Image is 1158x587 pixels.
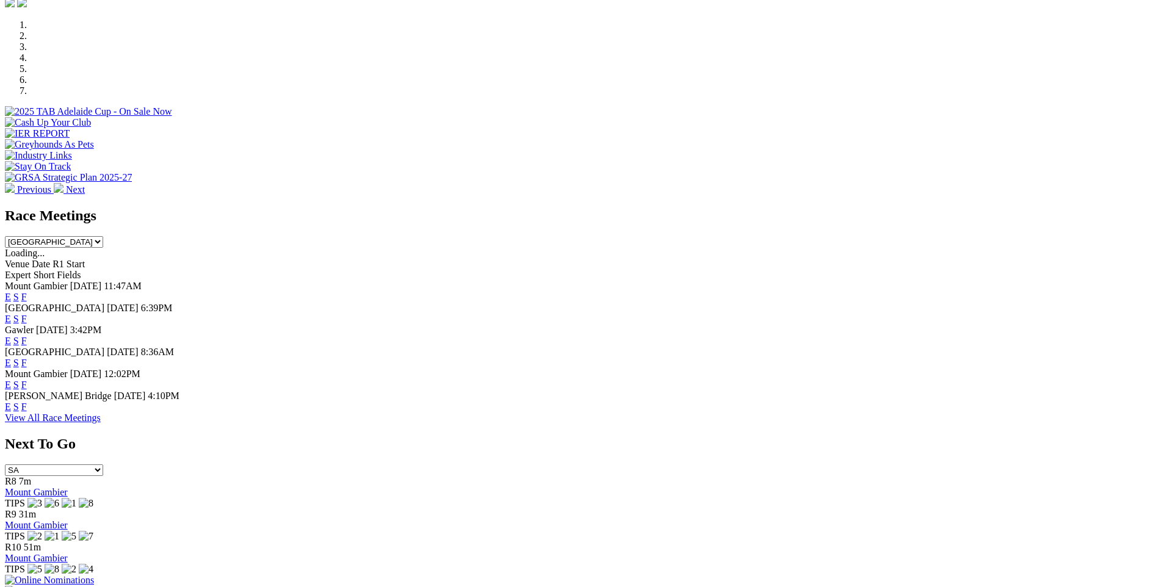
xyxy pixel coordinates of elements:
a: F [21,292,27,302]
a: S [13,292,19,302]
img: 5 [27,564,42,575]
span: Expert [5,270,31,280]
a: E [5,336,11,346]
a: View All Race Meetings [5,412,101,423]
span: TIPS [5,498,25,508]
img: Stay On Track [5,161,71,172]
span: [DATE] [114,391,146,401]
span: [PERSON_NAME] Bridge [5,391,112,401]
span: R8 [5,476,16,486]
span: Next [66,184,85,195]
span: 8:36AM [141,347,174,357]
a: Mount Gambier [5,553,68,563]
img: 1 [62,498,76,509]
span: [DATE] [70,281,102,291]
img: 8 [45,564,59,575]
a: S [13,380,19,390]
a: S [13,402,19,412]
span: TIPS [5,531,25,541]
span: 4:10PM [148,391,179,401]
a: E [5,292,11,302]
a: E [5,380,11,390]
img: 2025 TAB Adelaide Cup - On Sale Now [5,106,172,117]
img: Cash Up Your Club [5,117,91,128]
a: Previous [5,184,54,195]
span: [DATE] [70,369,102,379]
a: Mount Gambier [5,487,68,497]
img: 1 [45,531,59,542]
a: Next [54,184,85,195]
span: Venue [5,259,29,269]
span: 6:39PM [141,303,173,313]
span: Gawler [5,325,34,335]
img: 5 [62,531,76,542]
span: Date [32,259,50,269]
h2: Race Meetings [5,207,1153,224]
a: E [5,314,11,324]
a: E [5,358,11,368]
span: R1 Start [52,259,85,269]
a: F [21,336,27,346]
span: 51m [24,542,41,552]
span: 31m [19,509,36,519]
span: [DATE] [107,347,139,357]
span: [DATE] [36,325,68,335]
h2: Next To Go [5,436,1153,452]
span: [GEOGRAPHIC_DATA] [5,303,104,313]
span: 3:42PM [70,325,102,335]
img: Online Nominations [5,575,94,586]
a: E [5,402,11,412]
img: 2 [27,531,42,542]
img: Industry Links [5,150,72,161]
img: IER REPORT [5,128,70,139]
span: Fields [57,270,81,280]
span: Mount Gambier [5,281,68,291]
span: [GEOGRAPHIC_DATA] [5,347,104,357]
img: 3 [27,498,42,509]
a: S [13,336,19,346]
a: F [21,380,27,390]
a: F [21,358,27,368]
span: R10 [5,542,21,552]
span: Previous [17,184,51,195]
span: TIPS [5,564,25,574]
img: 8 [79,498,93,509]
img: Greyhounds As Pets [5,139,94,150]
img: GRSA Strategic Plan 2025-27 [5,172,132,183]
img: chevron-right-pager-white.svg [54,183,63,193]
img: 4 [79,564,93,575]
span: 7m [19,476,31,486]
img: 7 [79,531,93,542]
a: S [13,358,19,368]
span: [DATE] [107,303,139,313]
span: 12:02PM [104,369,140,379]
span: Mount Gambier [5,369,68,379]
a: Mount Gambier [5,520,68,530]
img: 6 [45,498,59,509]
a: F [21,314,27,324]
span: 11:47AM [104,281,142,291]
img: 2 [62,564,76,575]
img: chevron-left-pager-white.svg [5,183,15,193]
span: Short [34,270,55,280]
a: F [21,402,27,412]
span: Loading... [5,248,45,258]
span: R9 [5,509,16,519]
a: S [13,314,19,324]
